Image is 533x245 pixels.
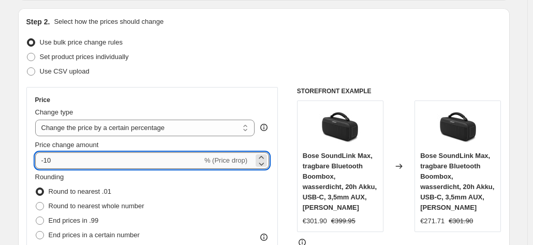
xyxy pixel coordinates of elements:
span: Price change amount [35,141,99,149]
img: 71L9o0-0SML_80x.jpg [437,106,479,148]
input: -15 [35,152,202,169]
span: Bose SoundLink Max, tragbare Bluetooth Boombox, wasserdicht, 20h Akku, USB-C, 3,5mm AUX, [PERSON_... [303,152,377,211]
strike: €301.90 [449,216,473,226]
span: % (Price drop) [204,156,247,164]
img: 71L9o0-0SML_80x.jpg [319,106,361,148]
span: Round to nearest .01 [49,188,111,195]
span: Rounding [35,173,64,181]
h3: Price [35,96,50,104]
span: Change type [35,108,73,116]
span: Use bulk price change rules [40,38,123,46]
span: End prices in .99 [49,217,99,224]
span: Use CSV upload [40,67,90,75]
p: Select how the prices should change [54,17,164,27]
div: €301.90 [303,216,327,226]
span: Set product prices individually [40,53,129,61]
span: End prices in a certain number [49,231,140,239]
span: Bose SoundLink Max, tragbare Bluetooth Boombox, wasserdicht, 20h Akku, USB-C, 3,5mm AUX, [PERSON_... [420,152,494,211]
span: Round to nearest whole number [49,202,144,210]
h6: STOREFRONT EXAMPLE [297,87,501,95]
h2: Step 2. [26,17,50,27]
div: €271.71 [420,216,445,226]
strike: €399.95 [331,216,356,226]
div: help [259,122,269,133]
